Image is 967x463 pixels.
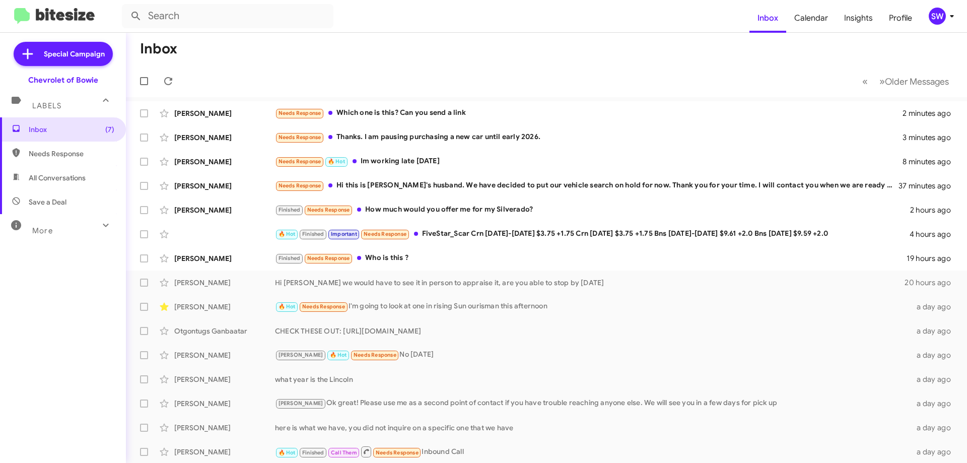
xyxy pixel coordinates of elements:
[873,71,955,92] button: Next
[275,423,911,433] div: here is what we have, you did not inquire on a specific one that we have
[29,124,114,135] span: Inbox
[275,252,907,264] div: Who is this ?
[174,302,275,312] div: [PERSON_NAME]
[279,449,296,456] span: 🔥 Hot
[857,71,955,92] nav: Page navigation example
[903,157,959,167] div: 8 minutes ago
[331,449,357,456] span: Call Them
[903,108,959,118] div: 2 minutes ago
[920,8,956,25] button: SW
[302,231,324,237] span: Finished
[29,197,66,207] span: Save a Deal
[911,399,959,409] div: a day ago
[275,204,910,216] div: How much would you offer me for my Silverado?
[275,107,903,119] div: Which one is this? Can you send a link
[275,445,911,458] div: Inbound Call
[856,71,874,92] button: Previous
[174,326,275,336] div: Otgontugs Ganbaatar
[275,349,911,361] div: No [DATE]
[279,303,296,310] span: 🔥 Hot
[174,399,275,409] div: [PERSON_NAME]
[275,278,905,288] div: Hi [PERSON_NAME] we would have to see it in person to appraise it, are you able to stop by [DATE]
[307,207,350,213] span: Needs Response
[279,255,301,261] span: Finished
[174,133,275,143] div: [PERSON_NAME]
[32,101,61,110] span: Labels
[302,449,324,456] span: Finished
[29,173,86,183] span: All Conversations
[174,181,275,191] div: [PERSON_NAME]
[836,4,881,33] a: Insights
[279,158,321,165] span: Needs Response
[279,110,321,116] span: Needs Response
[275,180,899,191] div: Hi this is [PERSON_NAME]'s husband. We have decided to put our vehicle search on hold for now. Th...
[174,374,275,384] div: [PERSON_NAME]
[279,207,301,213] span: Finished
[174,157,275,167] div: [PERSON_NAME]
[907,253,959,263] div: 19 hours ago
[330,352,347,358] span: 🔥 Hot
[29,149,114,159] span: Needs Response
[911,326,959,336] div: a day ago
[279,182,321,189] span: Needs Response
[275,374,911,384] div: what year is the Lincoln
[910,205,959,215] div: 2 hours ago
[174,350,275,360] div: [PERSON_NAME]
[910,229,959,239] div: 4 hours ago
[174,253,275,263] div: [PERSON_NAME]
[302,303,345,310] span: Needs Response
[749,4,786,33] a: Inbox
[862,75,868,88] span: «
[44,49,105,59] span: Special Campaign
[105,124,114,135] span: (7)
[174,423,275,433] div: [PERSON_NAME]
[14,42,113,66] a: Special Campaign
[911,302,959,312] div: a day ago
[174,447,275,457] div: [PERSON_NAME]
[354,352,396,358] span: Needs Response
[279,231,296,237] span: 🔥 Hot
[911,350,959,360] div: a day ago
[786,4,836,33] a: Calendar
[122,4,333,28] input: Search
[279,134,321,141] span: Needs Response
[32,226,53,235] span: More
[376,449,419,456] span: Needs Response
[279,400,323,407] span: [PERSON_NAME]
[140,41,177,57] h1: Inbox
[275,398,911,409] div: Ok great! Please use me as a second point of contact if you have trouble reaching anyone else. We...
[275,228,910,240] div: FiveStar_Scar Crn [DATE]-[DATE] $3.75 +1.75 Crn [DATE] $3.75 +1.75 Bns [DATE]-[DATE] $9.61 +2.0 B...
[911,423,959,433] div: a day ago
[174,278,275,288] div: [PERSON_NAME]
[275,131,903,143] div: Thanks. I am pausing purchasing a new car until early 2026.
[905,278,959,288] div: 20 hours ago
[929,8,946,25] div: SW
[307,255,350,261] span: Needs Response
[275,326,911,336] div: CHECK THESE OUT: [URL][DOMAIN_NAME]
[275,156,903,167] div: Im working late [DATE]
[903,133,959,143] div: 3 minutes ago
[879,75,885,88] span: »
[899,181,959,191] div: 37 minutes ago
[885,76,949,87] span: Older Messages
[331,231,357,237] span: Important
[328,158,345,165] span: 🔥 Hot
[364,231,406,237] span: Needs Response
[28,75,98,85] div: Chevrolet of Bowie
[174,108,275,118] div: [PERSON_NAME]
[911,447,959,457] div: a day ago
[279,352,323,358] span: [PERSON_NAME]
[881,4,920,33] a: Profile
[275,301,911,312] div: I'm going to look at one in rising Sun ourisman this afternoon
[911,374,959,384] div: a day ago
[174,205,275,215] div: [PERSON_NAME]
